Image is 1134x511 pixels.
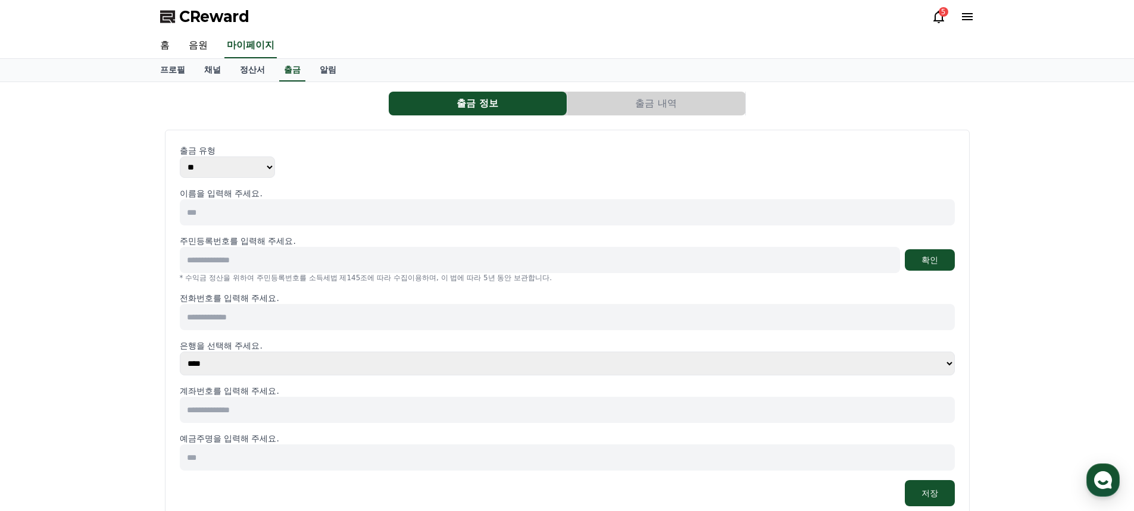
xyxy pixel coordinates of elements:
div: 5 [939,7,948,17]
a: 마이페이지 [224,33,277,58]
a: 홈 [151,33,179,58]
p: 주민등록번호를 입력해 주세요. [180,235,296,247]
a: CReward [160,7,249,26]
a: 출금 내역 [567,92,746,115]
a: 프로필 [151,59,195,81]
p: 이름을 입력해 주세요. [180,187,955,199]
span: CReward [179,7,249,26]
span: 홈 [38,395,45,405]
p: 전화번호를 입력해 주세요. [180,292,955,304]
p: 예금주명을 입력해 주세요. [180,432,955,444]
a: 설정 [154,377,229,407]
p: 은행을 선택해 주세요. [180,340,955,352]
p: 계좌번호를 입력해 주세요. [180,385,955,397]
p: * 수익금 정산을 위하여 주민등록번호를 소득세법 제145조에 따라 수집이용하며, 이 법에 따라 5년 동안 보관합니다. [180,273,955,283]
button: 출금 정보 [389,92,567,115]
a: 음원 [179,33,217,58]
a: 5 [932,10,946,24]
span: 대화 [109,396,123,405]
a: 홈 [4,377,79,407]
a: 출금 [279,59,305,81]
button: 출금 내역 [567,92,745,115]
a: 대화 [79,377,154,407]
button: 확인 [905,249,955,271]
a: 알림 [310,59,346,81]
a: 출금 정보 [389,92,567,115]
p: 출금 유형 [180,145,955,156]
span: 설정 [184,395,198,405]
a: 채널 [195,59,230,81]
a: 정산서 [230,59,274,81]
button: 저장 [905,480,955,506]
